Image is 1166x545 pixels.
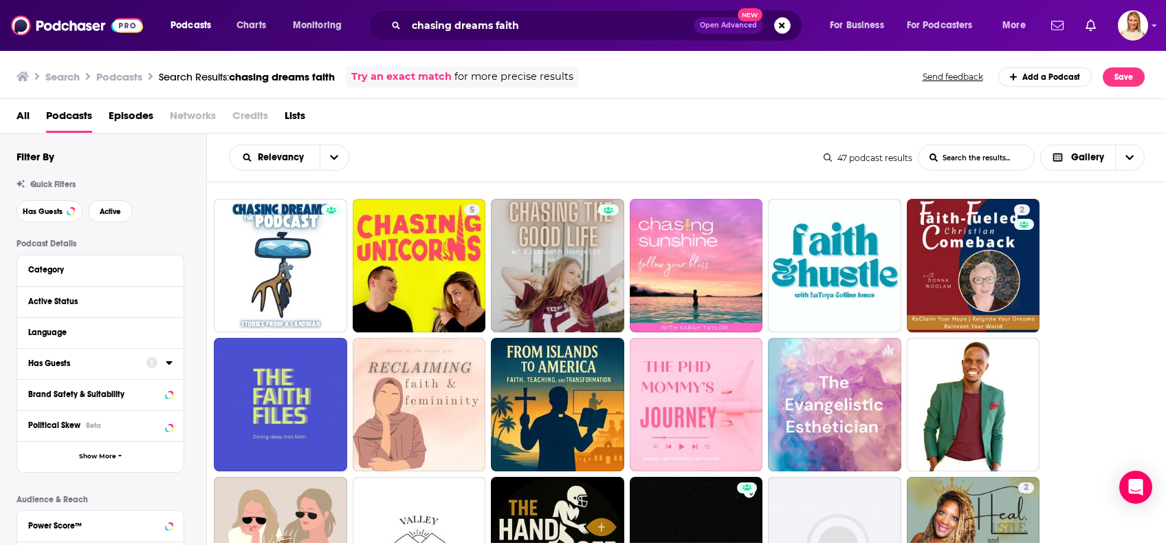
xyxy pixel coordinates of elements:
[824,153,912,163] div: 47 podcast results
[898,14,993,36] button: open menu
[46,105,92,133] a: Podcasts
[79,453,116,460] span: Show More
[1014,204,1030,215] a: 2
[170,105,216,133] span: Networks
[236,16,266,35] span: Charts
[1018,482,1034,493] a: 2
[998,67,1092,87] a: Add a Podcast
[907,16,973,35] span: For Podcasters
[88,200,133,222] button: Active
[17,441,184,472] button: Show More
[907,199,1040,332] a: 2
[28,328,164,337] div: Language
[16,239,184,248] p: Podcast Details
[694,17,763,34] button: Open AdvancedNew
[23,208,63,215] span: Has Guests
[258,153,309,162] span: Relevancy
[993,14,1043,36] button: open menu
[1118,10,1148,41] button: Show profile menu
[28,297,164,306] div: Active Status
[11,12,143,39] img: Podchaser - Follow, Share and Rate Podcasts
[700,22,757,29] span: Open Advanced
[1024,481,1028,495] span: 2
[738,8,762,21] span: New
[382,10,815,41] div: Search podcasts, credits, & more...
[28,385,173,403] button: Brand Safety & Suitability
[918,71,987,83] button: Send feedback
[28,420,80,430] span: Political Skew
[228,14,274,36] a: Charts
[96,70,142,83] h3: Podcasts
[28,265,164,275] div: Category
[229,70,335,83] span: chasing dreams faith
[1046,14,1069,37] a: Show notifications dropdown
[320,145,349,170] button: open menu
[100,208,121,215] span: Active
[109,105,153,133] a: Episodes
[28,516,173,533] button: Power Score™
[170,16,211,35] span: Podcasts
[1118,10,1148,41] img: User Profile
[16,150,54,163] h2: Filter By
[406,14,694,36] input: Search podcasts, credits, & more...
[285,105,305,133] a: Lists
[28,354,146,372] button: Has Guests
[28,521,161,531] div: Power Score™
[293,16,342,35] span: Monitoring
[1119,471,1152,504] div: Open Intercom Messenger
[16,200,82,222] button: Has Guests
[1040,145,1145,171] button: Choose View
[353,199,486,332] a: 5
[820,14,901,36] button: open menu
[1071,153,1104,162] span: Gallery
[16,105,30,133] a: All
[1080,14,1101,37] a: Show notifications dropdown
[28,323,173,341] button: Language
[16,495,184,504] p: Audience & Reach
[28,261,173,278] button: Category
[830,16,884,35] span: For Business
[28,292,173,310] button: Active Status
[161,14,229,36] button: open menu
[1002,16,1026,35] span: More
[1118,10,1148,41] span: Logged in as leannebush
[30,180,76,189] span: Quick Filters
[28,416,173,434] button: Political SkewBeta
[230,153,320,162] button: open menu
[159,70,335,83] a: Search Results:chasing dreams faith
[1103,67,1145,87] button: Save
[283,14,360,36] button: open menu
[464,204,480,215] a: 5
[28,389,161,399] div: Brand Safety & Suitability
[351,69,452,85] a: Try an exact match
[470,204,474,217] span: 5
[28,359,137,368] div: Has Guests
[86,421,101,430] div: Beta
[232,105,268,133] span: Credits
[454,69,573,85] span: for more precise results
[229,145,349,171] h2: Choose List sort
[45,70,80,83] h3: Search
[159,70,335,83] div: Search Results:
[1020,204,1024,217] span: 2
